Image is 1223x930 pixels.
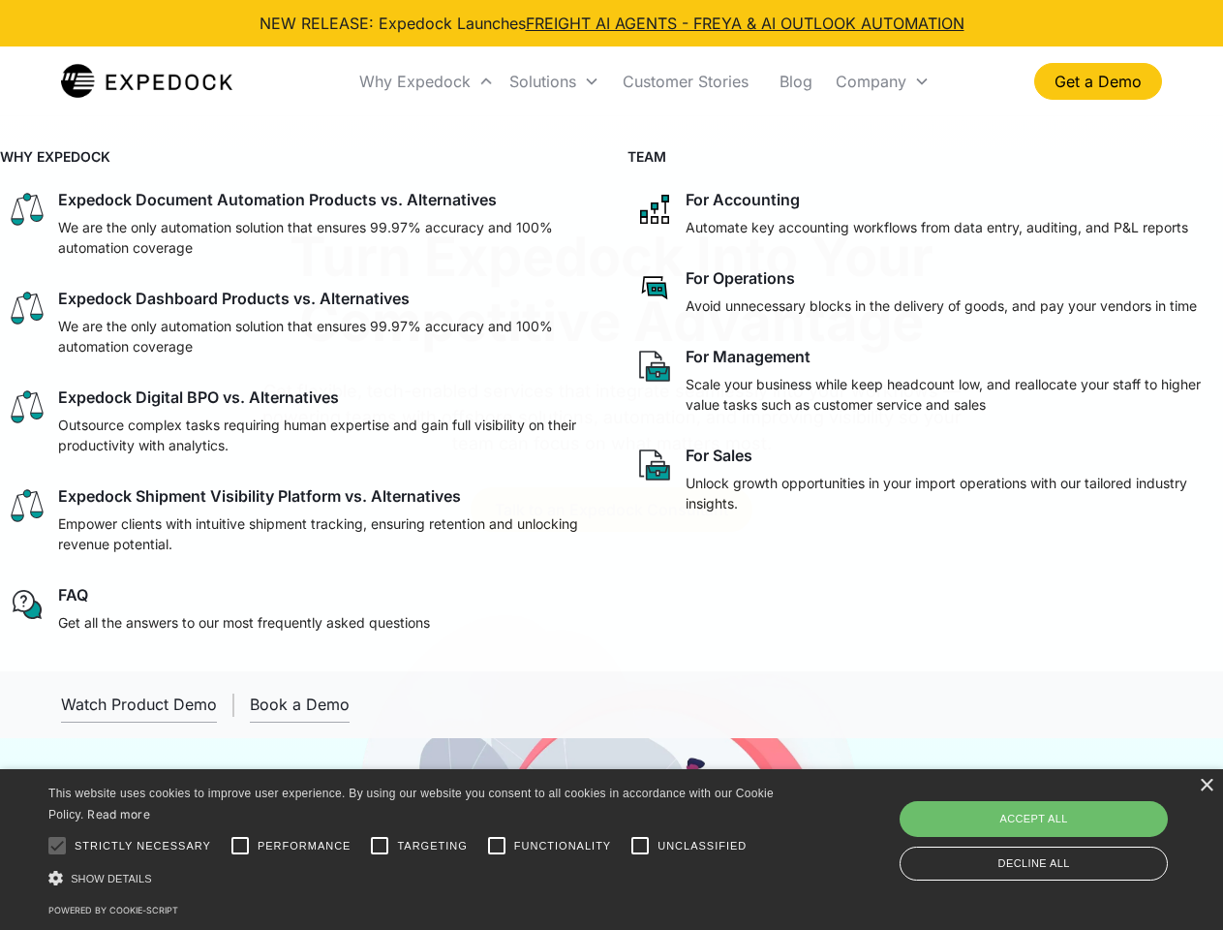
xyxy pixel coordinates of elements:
p: We are the only automation solution that ensures 99.97% accuracy and 100% automation coverage [58,217,589,258]
a: FREIGHT AI AGENTS - FREYA & AI OUTLOOK AUTOMATION [526,14,964,33]
div: Solutions [502,48,607,114]
div: For Sales [686,446,752,465]
span: This website uses cookies to improve user experience. By using our website you consent to all coo... [48,787,774,822]
div: Expedock Dashboard Products vs. Alternatives [58,289,410,308]
img: scale icon [8,486,46,525]
span: Strictly necessary [75,838,211,854]
div: Expedock Shipment Visibility Platform vs. Alternatives [58,486,461,506]
p: We are the only automation solution that ensures 99.97% accuracy and 100% automation coverage [58,316,589,356]
span: Unclassified [657,838,747,854]
p: Get all the answers to our most frequently asked questions [58,612,430,633]
span: Functionality [514,838,611,854]
iframe: Chat Widget [901,721,1223,930]
div: Show details [48,868,780,888]
span: Targeting [397,838,467,854]
div: Solutions [509,72,576,91]
img: rectangular chat bubble icon [635,268,674,307]
p: Avoid unnecessary blocks in the delivery of goods, and pay your vendors in time [686,295,1197,316]
a: Get a Demo [1034,63,1162,100]
div: FAQ [58,585,88,604]
a: home [61,62,232,101]
span: Show details [71,873,152,884]
div: Why Expedock [359,72,471,91]
a: Powered by cookie-script [48,905,178,915]
div: Company [828,48,937,114]
p: Automate key accounting workflows from data entry, auditing, and P&L reports [686,217,1188,237]
img: paper and bag icon [635,446,674,484]
div: Why Expedock [352,48,502,114]
p: Empower clients with intuitive shipment tracking, ensuring retention and unlocking revenue potent... [58,513,589,554]
div: Expedock Digital BPO vs. Alternatives [58,387,339,407]
a: Book a Demo [250,687,350,723]
img: paper and bag icon [635,347,674,386]
img: Expedock Logo [61,62,232,101]
div: Company [836,72,906,91]
div: For Management [686,347,810,366]
p: Unlock growth opportunities in your import operations with our tailored industry insights. [686,473,1216,513]
div: For Operations [686,268,795,288]
img: scale icon [8,289,46,327]
img: scale icon [8,387,46,426]
a: Customer Stories [607,48,764,114]
p: Outsource complex tasks requiring human expertise and gain full visibility on their productivity ... [58,415,589,455]
div: Watch Product Demo [61,695,217,714]
div: For Accounting [686,190,800,209]
a: Blog [764,48,828,114]
img: regular chat bubble icon [8,585,46,624]
div: NEW RELEASE: Expedock Launches [260,12,964,35]
span: Performance [258,838,352,854]
img: network like icon [635,190,674,229]
p: Scale your business while keep headcount low, and reallocate your staff to higher value tasks suc... [686,374,1216,415]
a: Read more [87,807,150,821]
div: Book a Demo [250,695,350,714]
div: Expedock Document Automation Products vs. Alternatives [58,190,497,209]
img: scale icon [8,190,46,229]
a: open lightbox [61,687,217,723]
